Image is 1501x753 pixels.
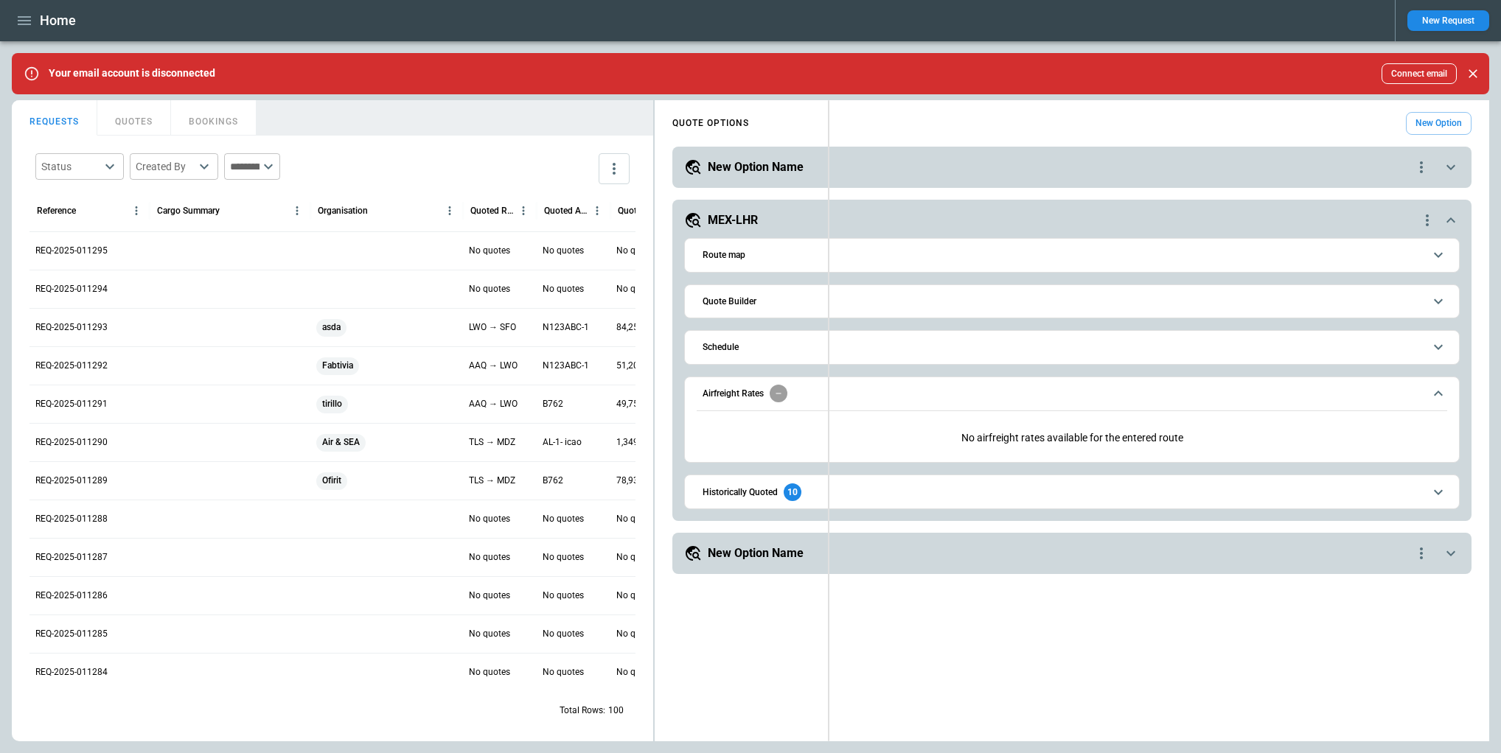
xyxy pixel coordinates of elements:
[703,343,739,352] h6: Schedule
[697,285,1447,318] button: Quote Builder
[440,201,459,220] button: Organisation column menu
[136,159,195,174] div: Created By
[469,245,510,257] p: No quotes
[543,666,584,679] p: No quotes
[316,462,347,500] span: Ofirit
[616,398,662,410] p: 49,756 EUR
[35,474,108,487] p: REQ-2025-011289
[543,283,584,295] p: No quotes
[35,321,108,334] p: REQ-2025-011293
[35,398,108,410] p: REQ-2025-011291
[318,206,368,216] div: Organisation
[588,201,607,220] button: Quoted Aircraft column menu
[708,159,804,175] h5: New Option Name
[543,474,563,487] p: B762
[288,201,307,220] button: Cargo Summary column menu
[1463,63,1483,84] button: Close
[684,158,1460,176] button: New Option Namequote-option-actions
[470,206,514,216] div: Quoted Route
[469,436,515,449] p: TLS → MDZ
[35,551,108,564] p: REQ-2025-011287
[543,360,589,372] p: N123ABC-1
[37,206,76,216] div: Reference
[684,544,1460,562] button: New Option Namequote-option-actions
[616,551,658,564] p: No quotes
[469,474,515,487] p: TLS → MDZ
[544,206,588,216] div: Quoted Aircraft
[697,239,1447,272] button: Route map
[316,309,346,346] span: asda
[616,245,658,257] p: No quotes
[708,212,758,228] h5: MEX-LHR
[703,251,745,260] h6: Route map
[316,347,359,385] span: Fabtivia
[616,283,658,295] p: No quotes
[703,488,778,497] h6: Historically Quoted
[616,628,658,640] p: No quotes
[616,321,662,334] p: 84,253 EUR
[1382,63,1457,84] button: Connect email
[35,245,108,257] p: REQ-2025-011295
[697,331,1447,364] button: Schedule
[35,666,108,679] p: REQ-2025-011284
[35,628,108,640] p: REQ-2025-011285
[543,628,584,640] p: No quotes
[35,513,108,525] p: REQ-2025-011288
[97,100,171,136] button: QUOTES
[12,100,97,136] button: REQUESTS
[171,100,257,136] button: BOOKINGS
[41,159,100,174] div: Status
[697,475,1447,508] button: Historically Quoted10
[684,211,1460,229] button: MEX-LHRquote-option-actions
[35,283,108,295] p: REQ-2025-011294
[35,436,108,449] p: REQ-2025-011290
[608,704,624,717] p: 100
[127,201,146,220] button: Reference column menu
[469,589,510,602] p: No quotes
[49,67,215,80] p: Your email account is disconnected
[599,153,630,184] button: more
[543,436,582,449] p: AL-1- icao
[672,120,749,127] h4: QUOTE OPTIONS
[469,551,510,564] p: No quotes
[655,106,1489,580] div: scrollable content
[40,12,76,29] h1: Home
[157,206,220,216] div: Cargo Summary
[469,321,516,334] p: LWO → SFO
[618,206,661,216] div: Quoted Price
[1418,211,1436,229] div: quote-option-actions
[616,589,658,602] p: No quotes
[697,420,1447,456] p: No airfreight rates available for the entered route
[543,589,584,602] p: No quotes
[316,385,348,423] span: tirillo
[469,398,518,410] p: AAQ → LWO
[469,283,510,295] p: No quotes
[35,360,108,372] p: REQ-2025-011292
[543,513,584,525] p: No quotes
[616,360,662,372] p: 51,201 EUR
[469,666,510,679] p: No quotes
[514,201,533,220] button: Quoted Route column menu
[784,483,801,501] div: 10
[616,513,658,525] p: No quotes
[1413,544,1430,562] div: quote-option-actions
[543,398,563,410] p: B762
[708,545,804,561] h5: New Option Name
[1463,57,1483,90] div: dismiss
[543,321,589,334] p: N123ABC-1
[469,628,510,640] p: No quotes
[469,513,510,525] p: No quotes
[697,377,1447,411] button: Airfreight Rates
[616,436,674,449] p: 1,349,597 EUR
[35,589,108,602] p: REQ-2025-011286
[560,704,605,717] p: Total Rows:
[703,297,756,307] h6: Quote Builder
[316,424,366,461] span: Air & SEA
[616,474,662,487] p: 78,933 EUR
[543,551,584,564] p: No quotes
[703,389,764,399] h6: Airfreight Rates
[1407,10,1489,31] button: New Request
[616,666,658,679] p: No quotes
[1406,112,1472,135] button: New Option
[469,360,518,372] p: AAQ → LWO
